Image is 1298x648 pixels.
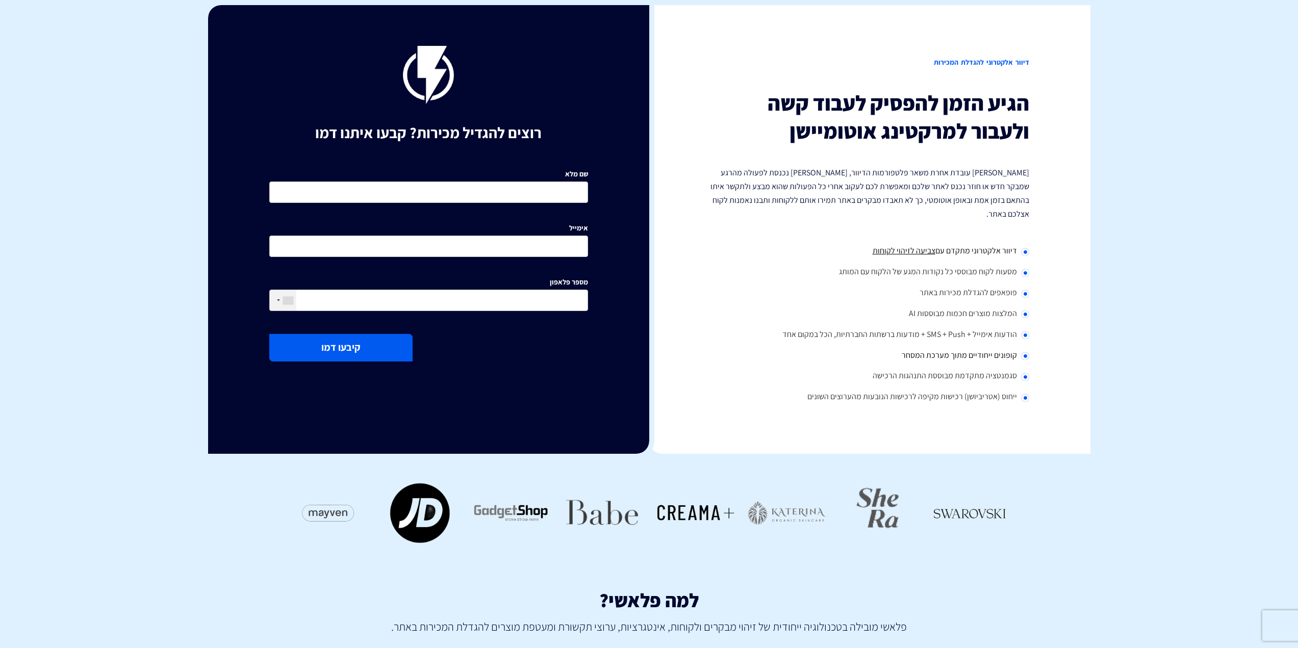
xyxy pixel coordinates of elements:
[379,482,461,543] img: jd-sport-transformed.png
[710,387,1029,408] li: ייחוס (אטריביושן) רכישות מקיפה לרכישות הנובעות מהערוצים השונים
[471,482,552,543] img: %D7%92%D7%90%D7%93%D7%92%D7%98%D7%A9%D7%95%D7%A4-%D7%9C%D7%95%D7%92%D7%95-transformed.png
[710,325,1029,346] li: הודעות אימייל + SMS + Push + מודעות ברשתות החברתיות, הכל במקום אחד
[654,482,736,543] img: creama-transformed.png
[563,482,644,543] img: babe-transformed.png
[569,223,588,233] label: אימייל
[403,46,454,104] img: flashy-black.png
[838,482,920,543] img: she-ra-jewelry-transformed.png
[710,304,1029,325] li: המלצות מוצרים חכמות מבוססות AI
[269,124,588,141] h1: רוצים להגדיל מכירות? קבעו איתנו דמו
[710,262,1029,283] li: מסעות לקוח מבוססי כל נקודות המגע של הלקוח עם המותג
[902,350,1017,360] span: קופונים ייחודיים מתוך מערכת המסחר
[746,482,828,543] img: katerina-transformed.png
[565,169,588,179] label: שם מלא
[710,46,1029,79] h2: דיוור אלקטרוני להגדלת המכירות
[935,245,1017,256] span: דיוור אלקטרוני מתקדם עם
[550,277,588,287] label: מספר פלאפון
[216,590,1083,611] h3: למה פלאשי?
[930,482,1011,543] img: swarovski-transformed.png
[710,89,1029,145] h3: הגיע הזמן להפסיק לעבוד קשה ולעבור למרקטינג אוטומיישן
[710,166,1029,221] p: [PERSON_NAME] עובדת אחרת משאר פלטפורמות הדיוור, [PERSON_NAME] נכנסת לפעולה מהרגע שמבקר חדש או חוז...
[269,334,413,361] button: קיבעו דמו
[216,611,1083,635] p: פלאשי מובילה בטכנולוגיה ייחודית של זיהוי מבקרים ולקוחות, אינטגרציות, ערוצי תקשורת ומעטפת מוצרים ל...
[710,283,1029,304] li: פופאפים להגדלת מכירות באתר
[710,366,1029,387] li: סגמנטציה מתקדמת מבוססת התנהגות הרכישה
[873,245,935,256] span: צביעה לזיהוי לקוחות
[287,482,369,543] img: mayven-transformed.png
